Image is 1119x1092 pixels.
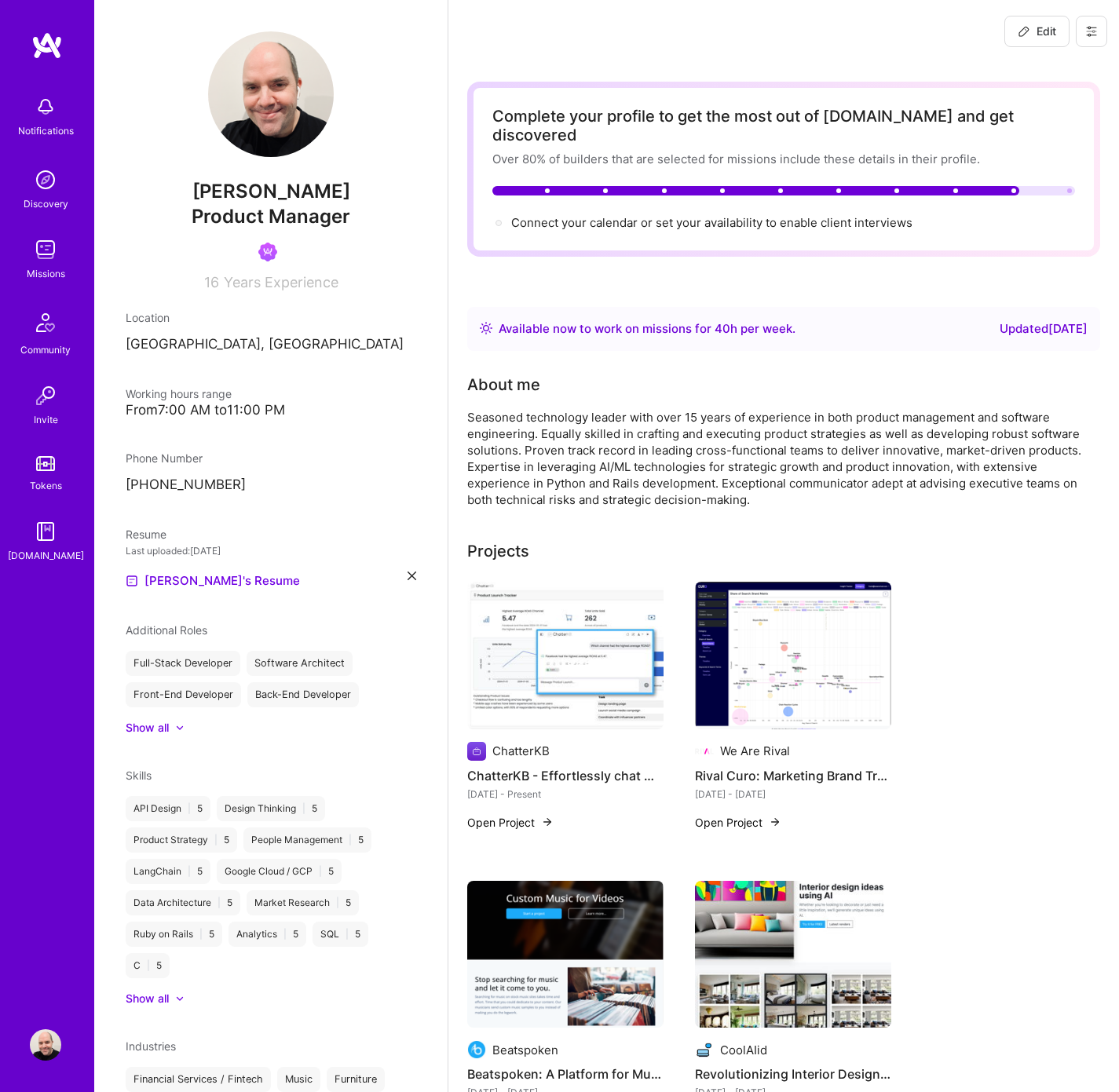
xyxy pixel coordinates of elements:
img: Rival Curo: Marketing Brand Tracker using Share of Search [695,582,891,729]
img: tokens [36,456,55,471]
div: LangChain 5 [126,859,210,884]
span: | [283,928,287,940]
div: Data Architecture 5 [126,890,240,915]
div: [DOMAIN_NAME] [8,547,84,564]
span: | [218,897,221,909]
span: Phone Number [126,451,203,465]
div: Updated [DATE] [1000,320,1088,338]
img: teamwork [30,234,61,265]
span: Edit [1018,24,1056,39]
div: Analytics 5 [229,922,306,947]
div: API Design 5 [126,796,210,821]
span: | [188,865,191,878]
div: We Are Rival [720,743,790,759]
img: Availability [480,322,492,334]
span: Connect your calendar or set your availability to enable client interviews [511,215,912,230]
img: Been on Mission [258,243,277,261]
img: Beatspoken: A Platform for Musicians and Video Creators [467,881,664,1028]
div: Back-End Developer [247,682,359,707]
div: Full-Stack Developer [126,651,240,676]
div: Missions [27,265,65,282]
img: Revolutionizing Interior Design with AI: CoolAIid [695,881,891,1028]
div: SQL 5 [313,922,368,947]
p: [GEOGRAPHIC_DATA], [GEOGRAPHIC_DATA] [126,335,416,354]
div: Design Thinking 5 [217,796,325,821]
img: guide book [30,516,61,547]
div: C 5 [126,953,170,978]
span: [PERSON_NAME] [126,180,416,203]
div: Market Research 5 [247,890,359,915]
i: icon Close [408,572,416,580]
span: | [336,897,339,909]
div: Discovery [24,195,68,212]
div: ChatterKB [492,743,550,759]
span: | [302,802,305,815]
button: Edit [1004,16,1070,47]
div: Ruby on Rails 5 [126,922,222,947]
div: CoolAIid [720,1042,767,1058]
h4: Revolutionizing Interior Design with AI: CoolAIid [695,1064,891,1084]
h4: Rival Curo: Marketing Brand Tracker using Share of Search [695,765,891,786]
span: | [199,928,203,940]
span: | [319,865,322,878]
img: discovery [30,164,61,195]
img: arrow-right [769,816,781,828]
div: Notifications [18,122,74,139]
span: | [349,834,352,846]
div: From 7:00 AM to 11:00 PM [126,402,416,418]
span: | [147,959,150,972]
span: Additional Roles [126,623,207,637]
span: Resume [126,528,166,541]
div: Community [20,341,71,358]
div: Google Cloud / GCP 5 [217,859,342,884]
div: About me [467,373,540,396]
span: | [346,928,349,940]
div: Over 80% of builders that are selected for missions include these details in their profile. [492,151,1075,167]
div: Complete your profile to get the most out of [DOMAIN_NAME] and get discovered [492,107,1075,144]
div: [DATE] - [DATE] [695,786,891,802]
img: arrow-right [541,816,554,828]
img: User Avatar [30,1029,61,1061]
img: Community [27,304,64,341]
a: User Avatar [26,1029,65,1061]
div: Invite [34,411,58,428]
div: Show all [126,720,169,736]
button: Open Project [695,814,781,831]
a: [PERSON_NAME]'s Resume [126,572,300,590]
span: | [188,802,191,815]
span: Skills [126,769,152,782]
div: Projects [467,539,529,563]
div: Front-End Developer [126,682,241,707]
img: Resume [126,575,138,587]
div: Product Strategy 5 [126,827,237,853]
div: People Management 5 [243,827,371,853]
span: Product Manager [192,205,350,228]
h4: Beatspoken: A Platform for Musicians and Video Creators [467,1064,664,1084]
div: Show all [126,991,169,1006]
div: Music [277,1067,320,1092]
span: Working hours range [126,387,232,400]
span: 16 [204,274,219,290]
span: Industries [126,1039,176,1053]
span: 40 [715,321,730,336]
div: Tokens [30,477,62,494]
img: ChatterKB - Effortlessly chat with your files, using AI, and create actionable dashboards. [467,582,664,729]
span: Years Experience [224,274,338,290]
img: Company logo [467,1040,486,1059]
div: Last uploaded: [DATE] [126,542,416,559]
div: [DATE] - Present [467,786,664,802]
div: Available now to work on missions for h per week . [499,320,795,338]
img: Company logo [695,1040,714,1059]
div: Furniture [327,1067,385,1092]
h4: ChatterKB - Effortlessly chat with your files, using AI, and create actionable dashboards. [467,765,664,786]
div: Financial Services / Fintech [126,1067,271,1092]
div: Software Architect [247,651,353,676]
span: | [214,834,218,846]
img: Invite [30,380,61,411]
img: Company logo [695,742,714,761]
div: Beatspoken [492,1042,558,1058]
img: User Avatar [208,31,334,157]
img: logo [31,31,63,60]
button: Open Project [467,814,554,831]
div: Location [126,309,416,326]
